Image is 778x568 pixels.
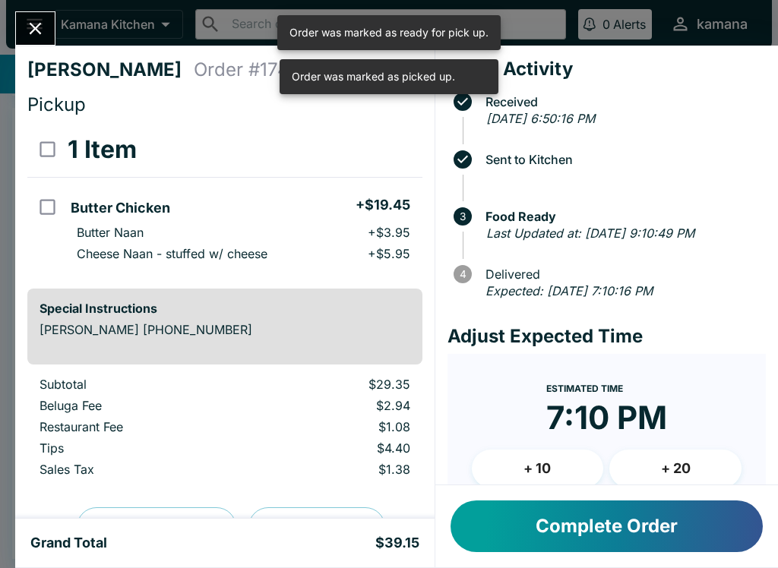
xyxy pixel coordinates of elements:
[261,419,410,434] p: $1.08
[546,383,623,394] span: Estimated Time
[609,450,742,488] button: + 20
[40,419,236,434] p: Restaurant Fee
[40,398,236,413] p: Beluga Fee
[478,267,766,281] span: Delivered
[261,398,410,413] p: $2.94
[292,64,455,90] div: Order was marked as picked up.
[16,12,55,45] button: Close
[77,246,267,261] p: Cheese Naan - stuffed w/ cheese
[68,134,137,165] h3: 1 Item
[27,58,194,81] h4: [PERSON_NAME]
[375,534,419,552] h5: $39.15
[248,507,385,547] button: Print Receipt
[472,450,604,488] button: + 10
[451,500,763,552] button: Complete Order
[261,440,410,456] p: $4.40
[478,210,766,223] span: Food Ready
[77,225,144,240] p: Butter Naan
[27,93,86,115] span: Pickup
[40,322,410,337] p: [PERSON_NAME] [PHONE_NUMBER]
[546,398,667,437] time: 7:10 PM
[27,377,422,483] table: orders table
[40,301,410,316] h6: Special Instructions
[71,199,170,217] h5: Butter Chicken
[486,226,694,241] em: Last Updated at: [DATE] 9:10:49 PM
[289,20,489,46] div: Order was marked as ready for pick up.
[448,325,766,348] h4: Adjust Expected Time
[77,507,236,547] button: Preview Receipt
[261,377,410,392] p: $29.35
[460,210,466,222] text: 3
[478,153,766,166] span: Sent to Kitchen
[30,534,107,552] h5: Grand Total
[486,111,595,126] em: [DATE] 6:50:16 PM
[448,58,766,80] h4: Order Activity
[40,440,236,456] p: Tips
[261,462,410,477] p: $1.38
[27,122,422,276] table: orders table
[459,268,466,280] text: 4
[194,58,321,81] h4: Order # 174164
[478,95,766,109] span: Received
[40,462,236,477] p: Sales Tax
[40,377,236,392] p: Subtotal
[368,246,410,261] p: + $5.95
[368,225,410,240] p: + $3.95
[485,283,653,298] em: Expected: [DATE] 7:10:16 PM
[356,196,410,214] h5: + $19.45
